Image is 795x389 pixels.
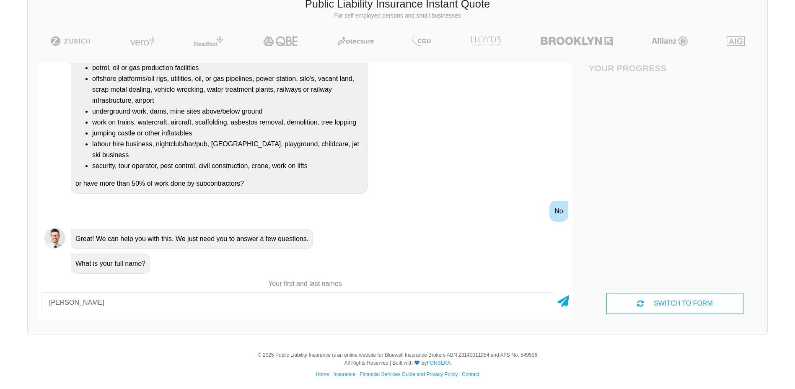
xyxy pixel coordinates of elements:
a: Home [316,371,329,377]
img: LLOYD's | Public Liability Insurance [466,36,506,46]
div: What is your full name? [71,254,150,274]
img: AIG | Public Liability Insurance [723,36,748,46]
li: security, tour operator, pest control, civil construction, crane, work on lifts [92,161,363,171]
li: petrol, oil or gas production facilities [92,62,363,73]
li: jumping castle or other inflatables [92,128,363,139]
div: No [549,201,568,222]
a: Financial Services Guide and Privacy Policy [360,371,458,377]
img: CGU | Public Liability Insurance [409,36,434,46]
li: underground work, dams, mine sites above/below ground [92,106,363,117]
img: Steadfast | Public Liability Insurance [190,36,227,46]
img: QBE | Public Liability Insurance [258,36,303,46]
li: offshore platforms/oil rigs, utilities, oil, or gas pipelines, power station, silo's, vacant land... [92,73,363,106]
img: Protecsure | Public Liability Insurance [335,36,377,46]
a: Contact [462,371,479,377]
input: Your first and last names [41,292,554,313]
div: SWITCH TO FORM [606,293,743,314]
a: Insurance [333,371,355,377]
p: For self employed persons and small businesses [34,12,761,20]
img: Vero | Public Liability Insurance [126,36,158,46]
a: FONSEKA [427,360,451,366]
img: Brooklyn | Public Liability Insurance [537,36,616,46]
li: work on trains, watercraft, aircraft, scaffolding, asbestos removal, demolition, tree lopping [92,117,363,128]
li: labour hire business, nightclub/bar/pub, [GEOGRAPHIC_DATA], playground, childcare, jet ski business [92,139,363,161]
div: Great! We can help you with this. We just need you to answer a few questions. [71,229,313,249]
p: Your first and last names [38,279,572,288]
img: Chatbot | PLI [44,228,65,249]
h4: Your Progress [589,63,675,73]
img: Allianz | Public Liability Insurance [647,36,692,46]
div: Do you undertake any work on or operate a business that is/has a: or have more than 50% of work d... [71,36,368,194]
img: Zurich | Public Liability Insurance [47,36,94,46]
